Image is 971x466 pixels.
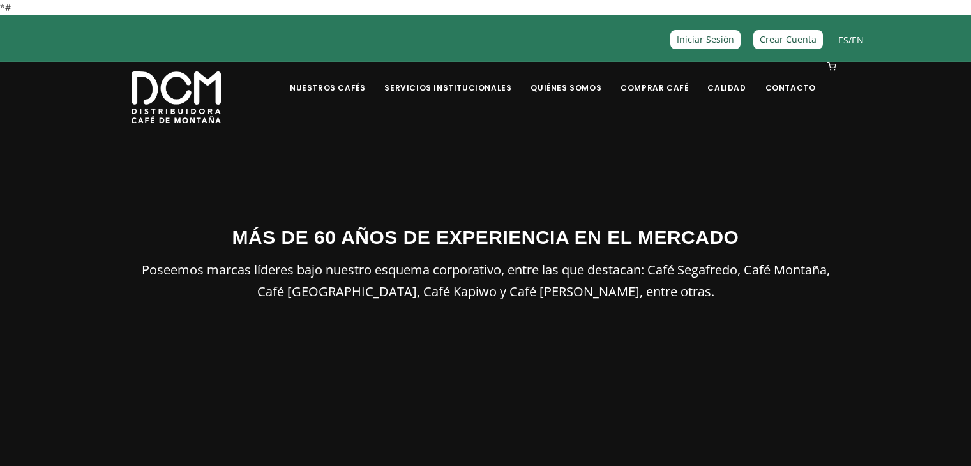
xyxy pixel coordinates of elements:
[753,30,823,49] a: Crear Cuenta
[838,33,864,47] span: /
[838,34,848,46] a: ES
[132,223,840,252] h3: MÁS DE 60 AÑOS DE EXPERIENCIA EN EL MERCADO
[700,63,753,93] a: Calidad
[852,34,864,46] a: EN
[377,63,519,93] a: Servicios Institucionales
[132,259,840,303] p: Poseemos marcas líderes bajo nuestro esquema corporativo, entre las que destacan: Café Segafredo,...
[758,63,824,93] a: Contacto
[523,63,609,93] a: Quiénes Somos
[670,30,741,49] a: Iniciar Sesión
[613,63,696,93] a: Comprar Café
[282,63,373,93] a: Nuestros Cafés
